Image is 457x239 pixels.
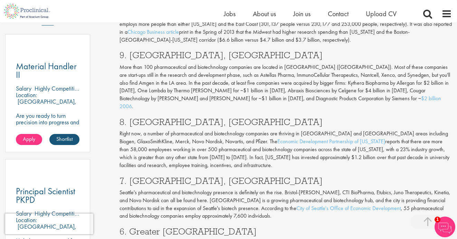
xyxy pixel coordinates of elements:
[224,9,236,18] a: Jobs
[35,84,80,92] p: Highly Competitive
[120,227,452,236] h3: 6. Greater [GEOGRAPHIC_DATA]
[16,112,79,152] p: Are you ready to turn precision into progress and play a key role in shaping the future of pharma...
[127,28,179,35] a: Chicago Business article
[120,189,452,220] p: Seattle's pharmaceutical and biotechnology presence is definitely on the rise. Bristol-[PERSON_NA...
[16,134,42,145] a: Apply
[16,187,79,204] a: Principal Scientist PKPD
[16,62,79,79] a: Material Handler II
[120,176,452,185] h3: 7. [GEOGRAPHIC_DATA], [GEOGRAPHIC_DATA]
[366,9,397,18] a: Upload CV
[328,9,349,18] a: Contact
[435,217,455,237] img: Chatbot
[16,185,75,206] span: Principal Scientist PKPD
[120,130,452,169] p: Right now, a number of pharmaceutical and biotechnology companies are thriving in [GEOGRAPHIC_DAT...
[5,214,93,234] iframe: reCAPTCHA
[16,60,77,81] span: Material Handler II
[293,9,311,18] a: Join us
[296,205,401,212] a: City of Seattle's Office of Economic Development
[120,95,441,110] a: $2 billion 2006
[23,135,35,143] span: Apply
[120,63,452,111] p: More than 100 pharmaceutical and biotechnology companies are located in [GEOGRAPHIC_DATA] ([GEOGR...
[16,97,76,112] p: [GEOGRAPHIC_DATA], [GEOGRAPHIC_DATA]
[120,51,452,60] h3: 9. [GEOGRAPHIC_DATA], [GEOGRAPHIC_DATA]
[277,138,385,145] a: Economic Development Partnership of [US_STATE]
[16,91,37,99] span: Location:
[16,84,31,92] span: Salary
[49,134,79,145] a: Shortlist
[435,217,440,222] span: 1
[253,9,276,18] a: About us
[120,117,452,126] h3: 8. [GEOGRAPHIC_DATA], [GEOGRAPHIC_DATA]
